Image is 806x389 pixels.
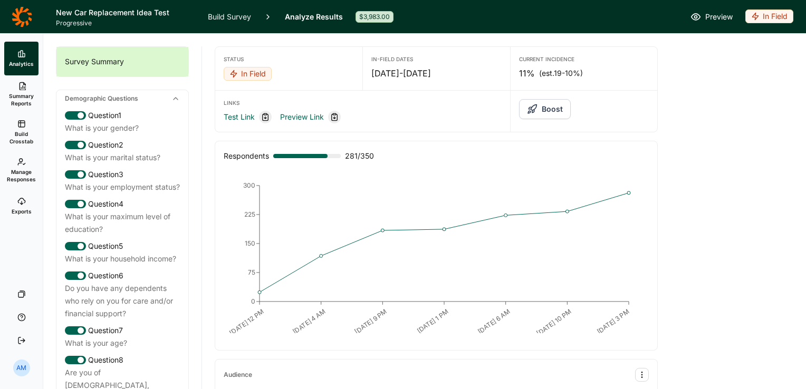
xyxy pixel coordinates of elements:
span: Analytics [9,60,34,67]
span: Exports [12,208,32,215]
text: [DATE] 6 AM [476,307,512,335]
button: In Field [745,9,793,24]
span: Build Crosstab [8,130,34,145]
div: Copy link [259,111,272,123]
div: What is your maximum level of education? [65,210,180,236]
a: Exports [4,189,39,223]
span: 11% [519,67,535,80]
div: Respondents [224,150,269,162]
div: Question 4 [65,198,180,210]
a: Manage Responses [4,151,39,189]
div: $3,983.00 [356,11,394,23]
text: [DATE] 12 PM [228,307,265,337]
div: Audience [224,371,252,379]
div: Links [224,99,502,106]
text: [DATE] 9 PM [353,307,388,335]
div: What is your marital status? [65,151,180,164]
button: Boost [519,99,571,119]
div: What is your age? [65,337,180,349]
div: Question 6 [65,269,180,282]
a: Build Crosstab [4,113,39,151]
div: Do you have any dependents who rely on you for care and/or financial support? [65,282,180,320]
div: Demographic Questions [56,90,188,107]
a: Preview [690,11,733,23]
div: AM [13,359,30,376]
span: Manage Responses [7,168,36,183]
div: Current Incidence [519,55,649,63]
tspan: 75 [248,268,255,276]
div: In-Field Dates [371,55,501,63]
div: Copy link [328,111,341,123]
tspan: 0 [251,297,255,305]
div: Question 5 [65,240,180,252]
a: Summary Reports [4,75,39,113]
div: What is your gender? [65,122,180,134]
div: Question 2 [65,139,180,151]
div: What is your household income? [65,252,180,265]
button: Audience Options [635,368,649,382]
div: Survey Summary [56,47,188,76]
div: Question 8 [65,354,180,366]
div: [DATE] - [DATE] [371,67,501,80]
span: Summary Reports [8,92,34,107]
tspan: 300 [243,181,255,189]
tspan: 150 [245,239,255,247]
text: [DATE] 4 AM [291,307,327,336]
text: [DATE] 1 PM [416,307,450,335]
span: Progressive [56,19,195,27]
div: Question 1 [65,109,180,122]
a: Preview Link [280,111,324,123]
span: Preview [705,11,733,23]
div: Status [224,55,354,63]
tspan: 225 [244,210,255,218]
h1: New Car Replacement Idea Test [56,6,195,19]
div: Question 3 [65,168,180,181]
div: What is your employment status? [65,181,180,193]
span: 281 / 350 [345,150,374,162]
div: In Field [745,9,793,23]
text: [DATE] 10 PM [535,307,573,337]
text: [DATE] 3 PM [596,307,631,335]
span: (est. 19-10% ) [539,68,583,79]
button: In Field [224,67,272,82]
a: Analytics [4,42,39,75]
div: In Field [224,67,272,81]
a: Test Link [224,111,255,123]
div: Question 7 [65,324,180,337]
